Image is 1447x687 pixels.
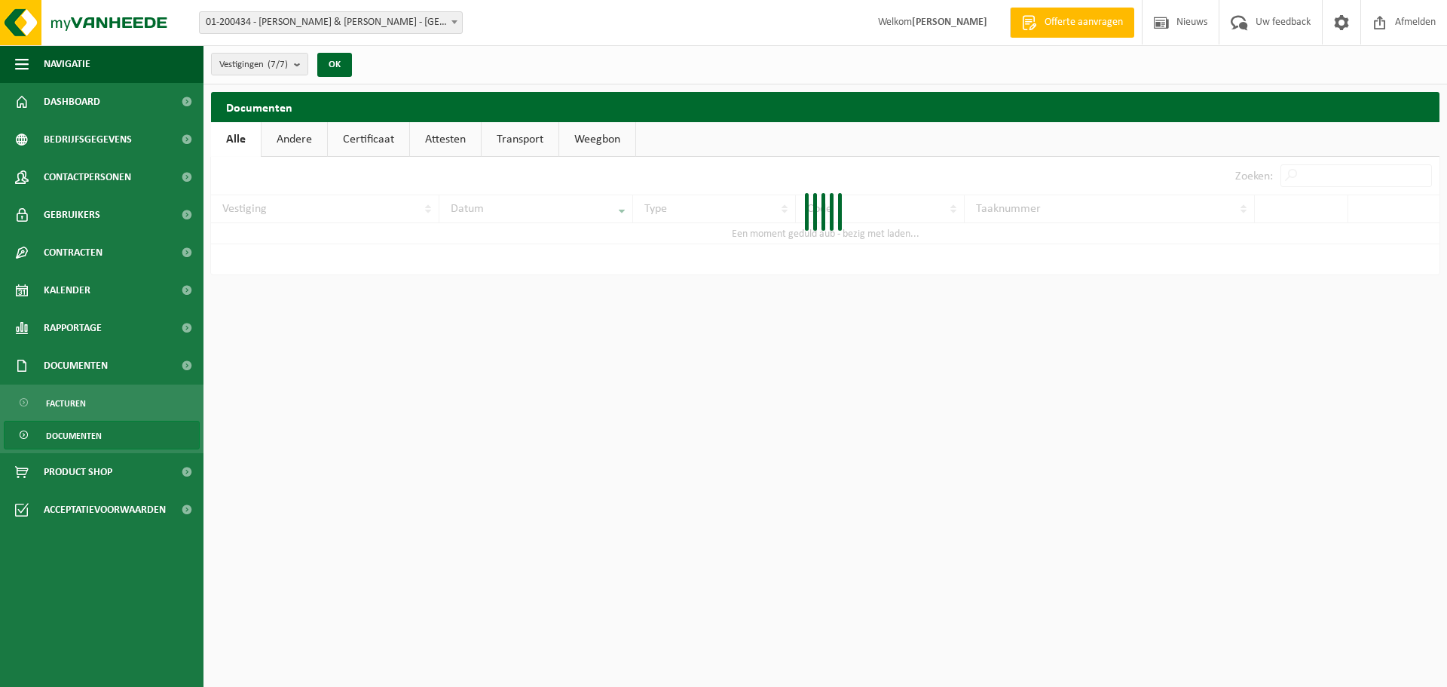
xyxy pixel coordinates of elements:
[199,11,463,34] span: 01-200434 - VULSTEKE & VERBEKE - POPERINGE
[262,122,327,157] a: Andere
[44,121,132,158] span: Bedrijfsgegevens
[44,453,112,491] span: Product Shop
[44,309,102,347] span: Rapportage
[44,83,100,121] span: Dashboard
[1010,8,1134,38] a: Offerte aanvragen
[410,122,481,157] a: Attesten
[328,122,409,157] a: Certificaat
[211,92,1439,121] h2: Documenten
[268,60,288,69] count: (7/7)
[219,54,288,76] span: Vestigingen
[46,422,102,450] span: Documenten
[211,53,308,75] button: Vestigingen(7/7)
[44,234,102,271] span: Contracten
[44,158,131,196] span: Contactpersonen
[482,122,558,157] a: Transport
[44,45,90,83] span: Navigatie
[4,388,200,417] a: Facturen
[211,122,261,157] a: Alle
[317,53,352,77] button: OK
[559,122,635,157] a: Weegbon
[200,12,462,33] span: 01-200434 - VULSTEKE & VERBEKE - POPERINGE
[4,421,200,449] a: Documenten
[46,389,86,418] span: Facturen
[912,17,987,28] strong: [PERSON_NAME]
[1041,15,1127,30] span: Offerte aanvragen
[44,491,166,529] span: Acceptatievoorwaarden
[44,271,90,309] span: Kalender
[44,196,100,234] span: Gebruikers
[44,347,108,385] span: Documenten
